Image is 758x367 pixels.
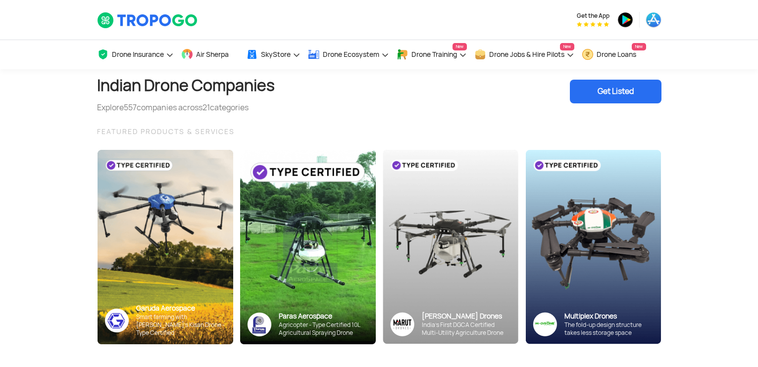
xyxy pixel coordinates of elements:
div: Multiplex Drones [564,312,654,321]
span: 557 [124,102,137,113]
span: Drone Insurance [112,50,164,58]
img: App Raking [577,22,609,27]
img: ic_appstore.png [646,12,661,28]
img: TropoGo Logo [97,12,199,29]
div: Smart farming with [PERSON_NAME]’s Kisan Drone - Type Certified [136,313,226,337]
img: Group%2036313.png [390,312,414,336]
span: SkyStore [261,50,291,58]
div: Garuda Aerospace [136,304,226,313]
a: SkyStore [246,40,301,69]
a: Drone Jobs & Hire PilotsNew [474,40,574,69]
img: paras-logo-banner.png [248,313,271,336]
span: Get the App [577,12,609,20]
span: Drone Training [411,50,457,58]
a: Drone Insurance [97,40,174,69]
img: ic_playstore.png [617,12,633,28]
div: FEATURED PRODUCTS & SERVICES [97,126,661,138]
div: India’s First DGCA Certified Multi-Utility Agriculture Drone [422,321,511,337]
img: ic_garuda_sky.png [105,309,129,332]
span: Drone Loans [597,50,636,58]
img: paras-card.png [240,150,376,344]
span: New [632,43,646,50]
div: [PERSON_NAME] Drones [422,312,511,321]
span: Drone Jobs & Hire Pilots [489,50,564,58]
img: ic_multiplex_sky.png [533,312,557,336]
a: Drone Ecosystem [308,40,389,69]
div: The fold-up design structure takes less storage space [564,321,654,337]
span: Air Sherpa [196,50,229,58]
img: bg_multiplex_sky.png [525,150,661,344]
img: bg_marut_sky.png [383,150,518,344]
div: Get Listed [570,80,661,103]
span: 21 [202,102,210,113]
div: Paras Aerospace [279,312,368,321]
span: New [453,43,467,50]
a: Drone LoansNew [582,40,646,69]
div: Explore companies across categories [97,102,275,114]
a: Air Sherpa [181,40,239,69]
div: Agricopter - Type Certified 10L Agricultural Spraying Drone [279,321,368,337]
img: bg_garuda_sky.png [98,150,233,344]
span: Drone Ecosystem [323,50,379,58]
span: New [560,43,574,50]
h1: Indian Drone Companies [97,69,275,102]
a: Drone TrainingNew [397,40,467,69]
